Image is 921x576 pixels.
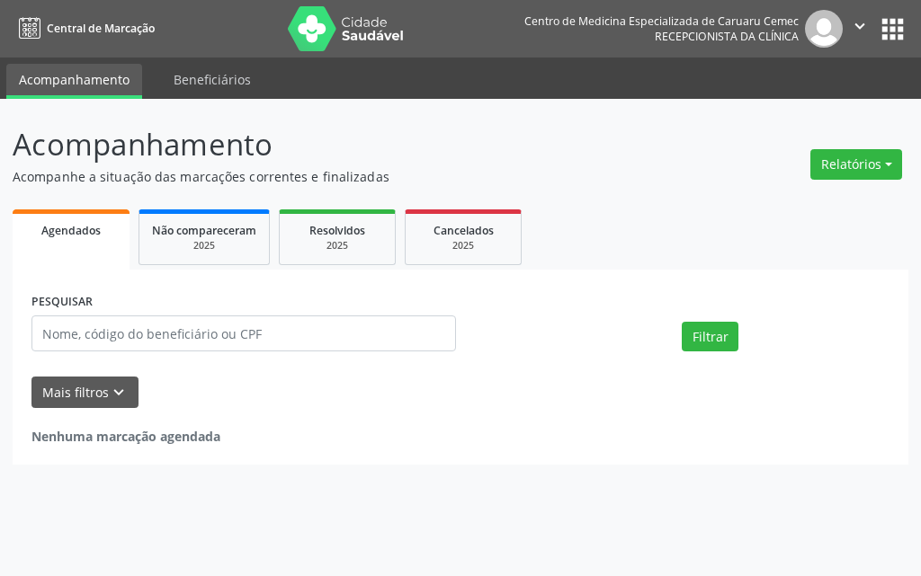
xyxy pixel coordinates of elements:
div: 2025 [292,239,382,253]
button: Relatórios [810,149,902,180]
i:  [850,16,870,36]
span: Recepcionista da clínica [655,29,799,44]
button: Mais filtroskeyboard_arrow_down [31,377,139,408]
div: 2025 [152,239,256,253]
label: PESQUISAR [31,288,93,316]
button: apps [877,13,908,45]
strong: Nenhuma marcação agendada [31,428,220,445]
button: Filtrar [682,322,738,352]
span: Resolvidos [309,223,365,238]
i: keyboard_arrow_down [109,383,129,403]
img: img [805,10,843,48]
span: Não compareceram [152,223,256,238]
div: 2025 [418,239,508,253]
a: Beneficiários [161,64,264,95]
span: Central de Marcação [47,21,155,36]
span: Agendados [41,223,101,238]
span: Cancelados [434,223,494,238]
div: Centro de Medicina Especializada de Caruaru Cemec [524,13,799,29]
p: Acompanhe a situação das marcações correntes e finalizadas [13,167,639,186]
input: Nome, código do beneficiário ou CPF [31,315,456,351]
p: Acompanhamento [13,122,639,167]
a: Central de Marcação [13,13,155,43]
button:  [843,10,877,48]
a: Acompanhamento [6,64,142,99]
